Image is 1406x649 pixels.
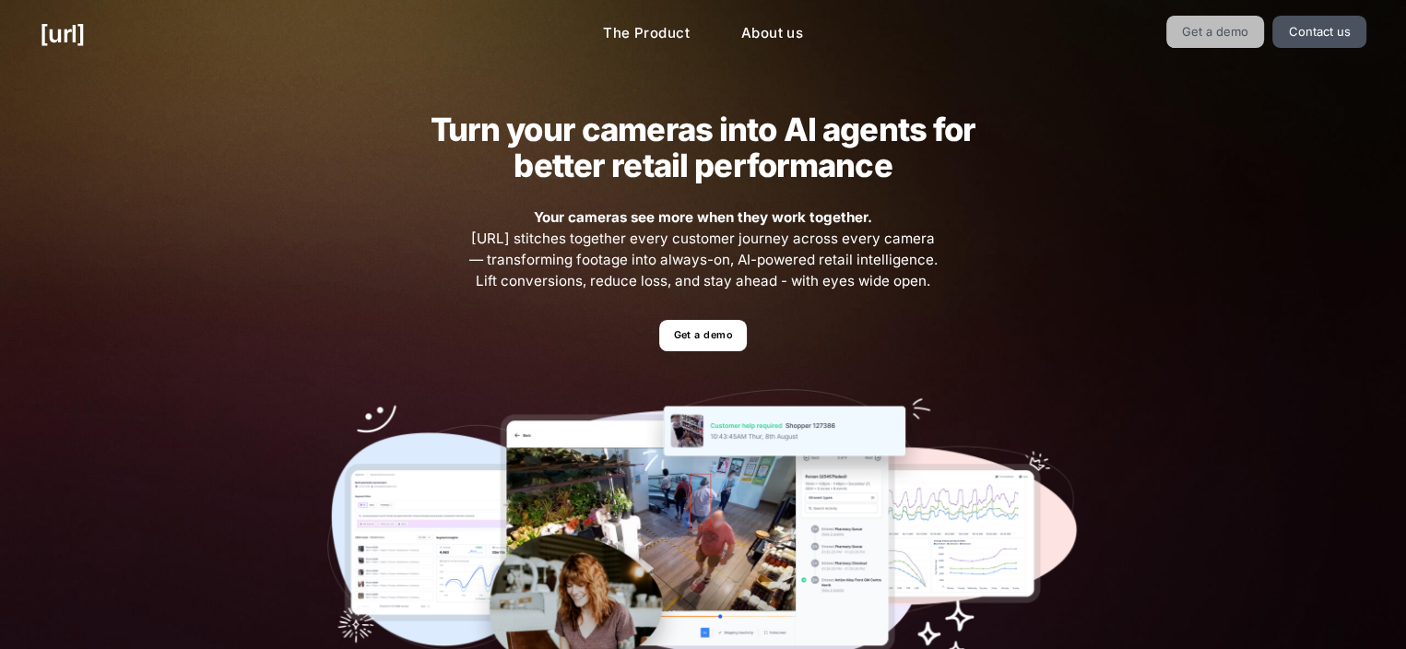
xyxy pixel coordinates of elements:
[1166,16,1265,48] a: Get a demo
[401,112,1004,183] h2: Turn your cameras into AI agents for better retail performance
[588,16,704,52] a: The Product
[467,207,940,291] span: [URL] stitches together every customer journey across every camera — transforming footage into al...
[1272,16,1366,48] a: Contact us
[534,208,872,226] strong: Your cameras see more when they work together.
[40,16,85,52] a: [URL]
[659,320,747,352] a: Get a demo
[727,16,818,52] a: About us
